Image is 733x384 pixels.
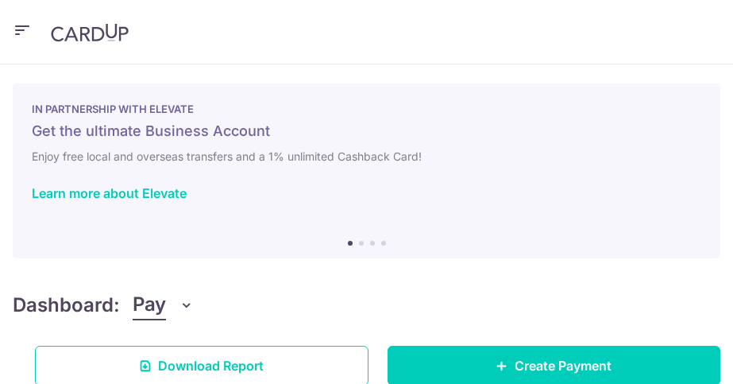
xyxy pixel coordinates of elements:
p: IN PARTNERSHIP WITH ELEVATE [32,103,701,115]
img: CardUp [51,23,129,42]
a: Learn more about Elevate [32,185,187,201]
h4: Dashboard: [13,291,120,320]
span: Download Report [158,356,264,375]
h5: Get the ultimate Business Account [32,122,701,141]
span: Pay [133,290,166,320]
button: Pay [133,290,194,320]
h6: Enjoy free local and overseas transfers and a 1% unlimited Cashback Card! [32,147,701,166]
span: Create Payment [515,356,611,375]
